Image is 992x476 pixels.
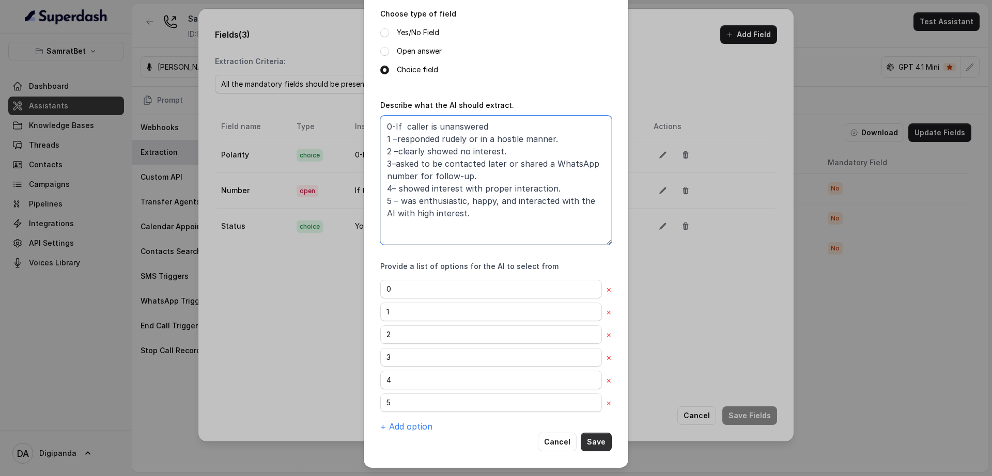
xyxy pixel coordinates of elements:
input: Option 2 [380,303,602,321]
label: Choice field [397,64,438,76]
input: Option 5 [380,371,602,389]
button: × [606,306,612,318]
input: Option 6 [380,393,602,412]
button: + Add option [380,420,432,433]
textarea: 0-If caller is unanswered 1 –responded rudely or in a hostile manner. 2 –clearly showed no intere... [380,116,612,245]
button: × [606,283,612,295]
input: Option 3 [380,325,602,344]
label: Provide a list of options for the AI to select from [380,261,559,272]
label: Open answer [397,45,442,57]
label: Describe what the AI should extract. [380,101,514,109]
input: Option 1 [380,280,602,298]
label: Yes/No Field [397,26,439,39]
button: × [606,328,612,341]
input: Option 4 [380,348,602,367]
button: Cancel [538,433,577,451]
button: × [606,396,612,409]
label: Choose type of field [380,9,456,18]
button: Save [581,433,612,451]
button: × [606,374,612,386]
button: × [606,351,612,363]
